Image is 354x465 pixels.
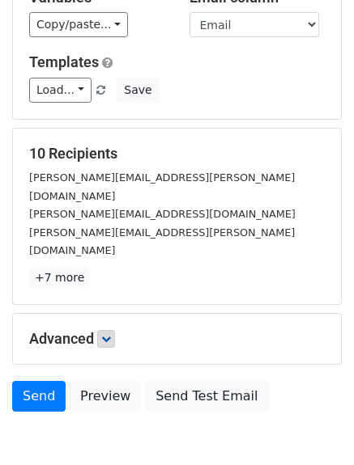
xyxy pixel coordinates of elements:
[273,387,354,465] iframe: Chat Widget
[29,78,92,103] a: Load...
[29,171,295,202] small: [PERSON_NAME][EMAIL_ADDRESS][PERSON_NAME][DOMAIN_NAME]
[29,145,325,163] h5: 10 Recipients
[70,381,141,412] a: Preview
[145,381,268,412] a: Send Test Email
[12,381,66,412] a: Send
[117,78,159,103] button: Save
[29,53,99,70] a: Templates
[29,208,296,220] small: [PERSON_NAME][EMAIL_ADDRESS][DOMAIN_NAME]
[29,330,325,348] h5: Advanced
[29,226,295,257] small: [PERSON_NAME][EMAIL_ADDRESS][PERSON_NAME][DOMAIN_NAME]
[29,12,128,37] a: Copy/paste...
[29,268,90,288] a: +7 more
